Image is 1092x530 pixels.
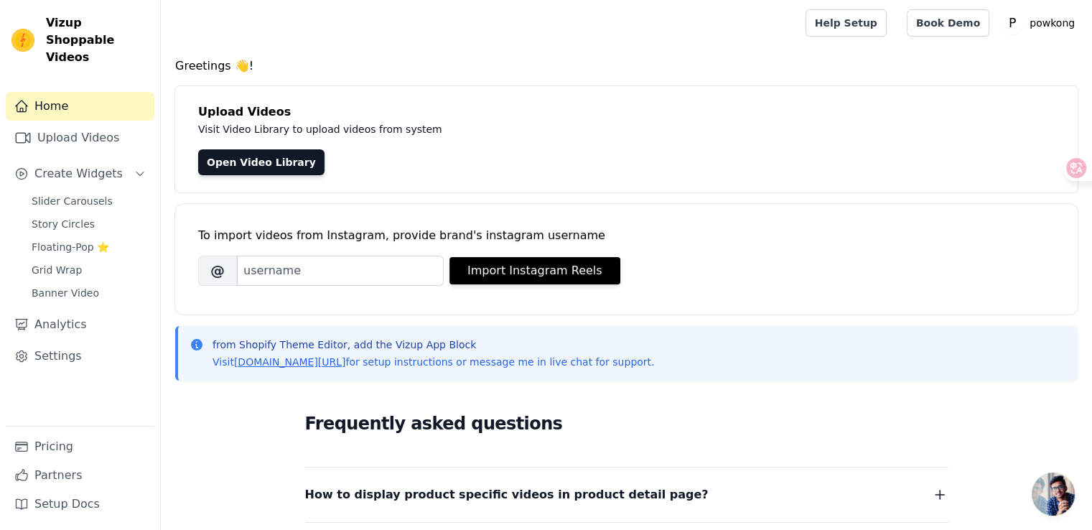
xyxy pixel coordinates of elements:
[305,485,948,505] button: How to display product specific videos in product detail page?
[23,191,154,211] a: Slider Carousels
[6,310,154,339] a: Analytics
[6,432,154,461] a: Pricing
[6,92,154,121] a: Home
[449,257,620,284] button: Import Instagram Reels
[32,263,82,277] span: Grid Wrap
[32,194,113,208] span: Slider Carousels
[23,237,154,257] a: Floating-Pop ⭐
[237,256,444,286] input: username
[213,355,654,369] p: Visit for setup instructions or message me in live chat for support.
[806,9,887,37] a: Help Setup
[305,485,709,505] span: How to display product specific videos in product detail page?
[234,356,346,368] a: [DOMAIN_NAME][URL]
[6,490,154,519] a: Setup Docs
[198,103,1055,121] h4: Upload Videos
[23,283,154,303] a: Banner Video
[23,260,154,280] a: Grid Wrap
[198,227,1055,244] div: To import videos from Instagram, provide brand's instagram username
[1009,16,1016,30] text: P
[32,286,99,300] span: Banner Video
[23,214,154,234] a: Story Circles
[6,124,154,152] a: Upload Videos
[198,121,841,138] p: Visit Video Library to upload videos from system
[46,14,149,66] span: Vizup Shoppable Videos
[6,461,154,490] a: Partners
[1024,10,1081,36] p: powkong
[32,217,95,231] span: Story Circles
[175,57,1078,75] h4: Greetings 👋!
[6,342,154,371] a: Settings
[198,149,325,175] a: Open Video Library
[11,29,34,52] img: Vizup
[213,338,654,352] p: from Shopify Theme Editor, add the Vizup App Block
[6,159,154,188] button: Create Widgets
[198,256,237,286] span: @
[34,165,123,182] span: Create Widgets
[907,9,989,37] a: Book Demo
[305,409,948,438] h2: Frequently asked questions
[32,240,109,254] span: Floating-Pop ⭐
[1032,473,1075,516] a: 开放式聊天
[1001,10,1081,36] button: P powkong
